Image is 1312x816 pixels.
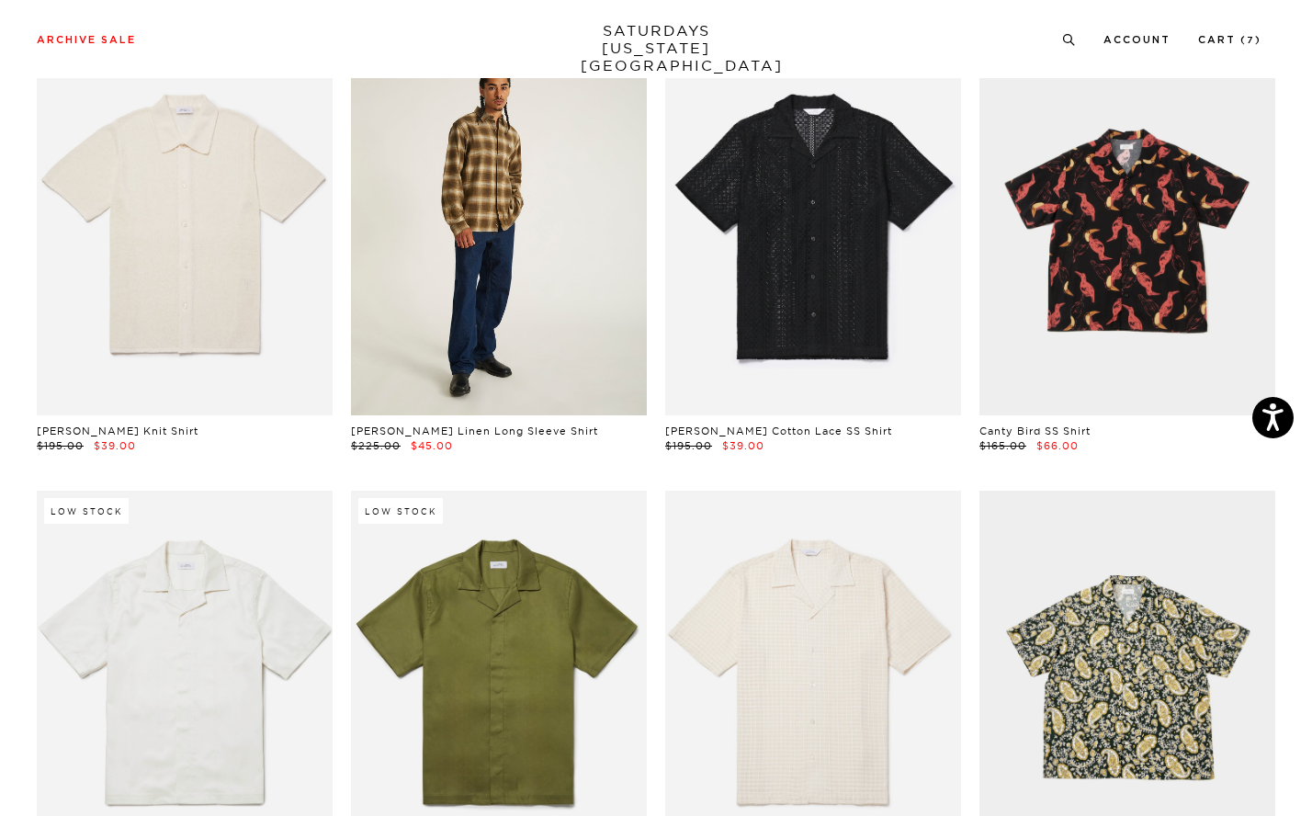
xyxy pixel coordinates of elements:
a: [PERSON_NAME] Cotton Lace SS Shirt [665,425,892,437]
a: Archive Sale [37,35,136,45]
span: $39.00 [94,439,136,452]
span: $45.00 [411,439,453,452]
a: SATURDAYS[US_STATE][GEOGRAPHIC_DATA] [581,22,732,74]
a: Cart (7) [1198,35,1261,45]
span: $66.00 [1036,439,1079,452]
a: Account [1103,35,1171,45]
small: 7 [1247,37,1255,45]
span: $39.00 [722,439,764,452]
div: Low Stock [44,498,129,524]
a: Canty Bird SS Shirt [979,425,1091,437]
a: [PERSON_NAME] Linen Long Sleeve Shirt [351,425,598,437]
span: $165.00 [979,439,1026,452]
div: Low Stock [358,498,443,524]
span: $195.00 [665,439,712,452]
a: [PERSON_NAME] Knit Shirt [37,425,198,437]
span: $195.00 [37,439,84,452]
span: $225.00 [351,439,401,452]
